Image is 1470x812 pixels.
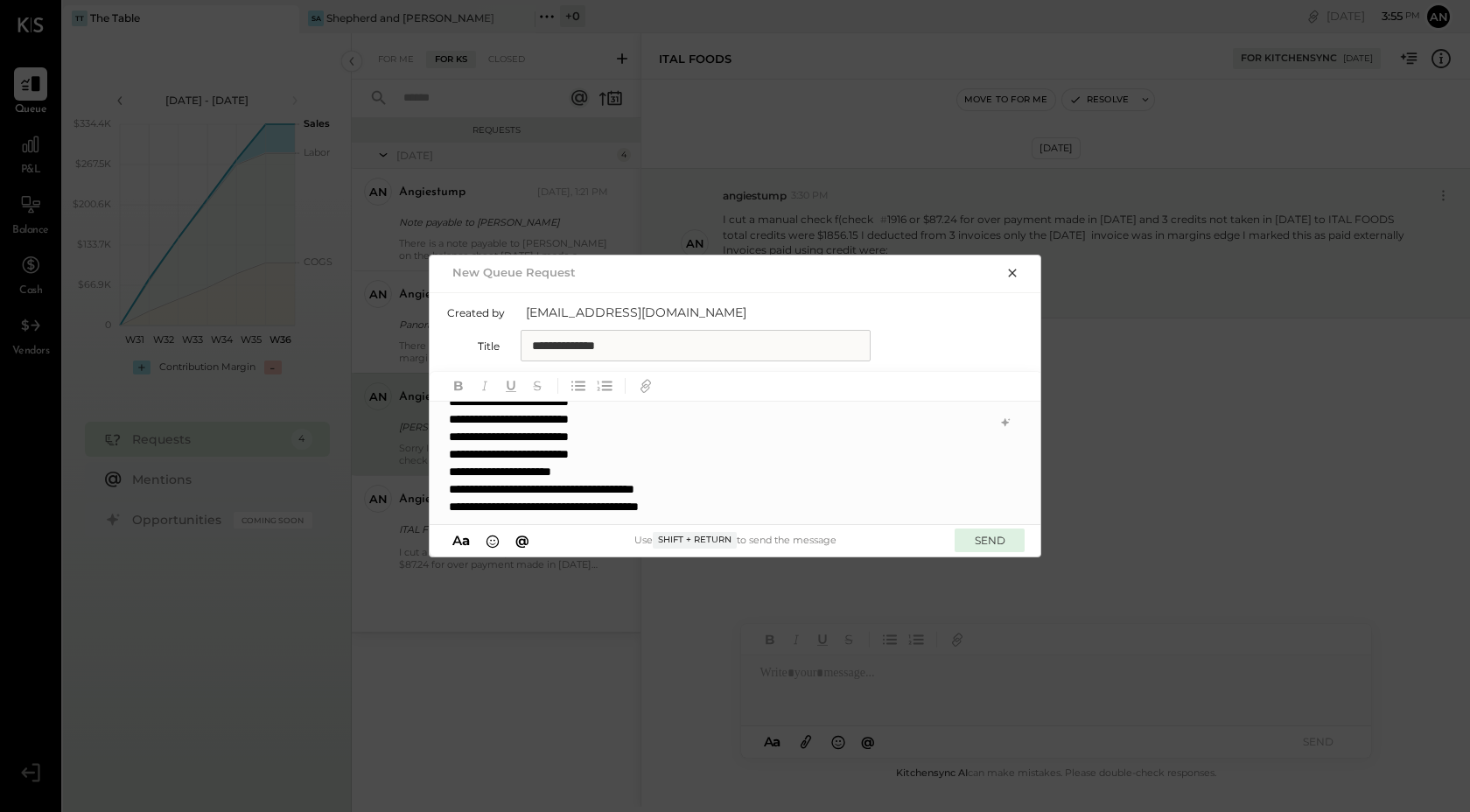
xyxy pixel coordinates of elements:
button: Underline [500,374,522,397]
span: [EMAIL_ADDRESS][DOMAIN_NAME] [526,304,876,321]
button: Italic [473,374,496,397]
button: @ [510,531,535,550]
button: Add URL [634,374,657,397]
label: Title [447,339,500,353]
button: Unordered List [567,374,590,397]
button: Bold [447,374,470,397]
span: @ [515,532,529,549]
div: Use to send the message [534,532,937,548]
button: Strikethrough [526,374,549,397]
span: a [462,532,470,549]
button: Ordered List [593,374,616,397]
h2: New Queue Request [452,265,576,279]
span: Shift + Return [653,532,737,548]
label: Created by [447,306,505,319]
button: SEND [955,528,1025,552]
button: Aa [447,531,475,550]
